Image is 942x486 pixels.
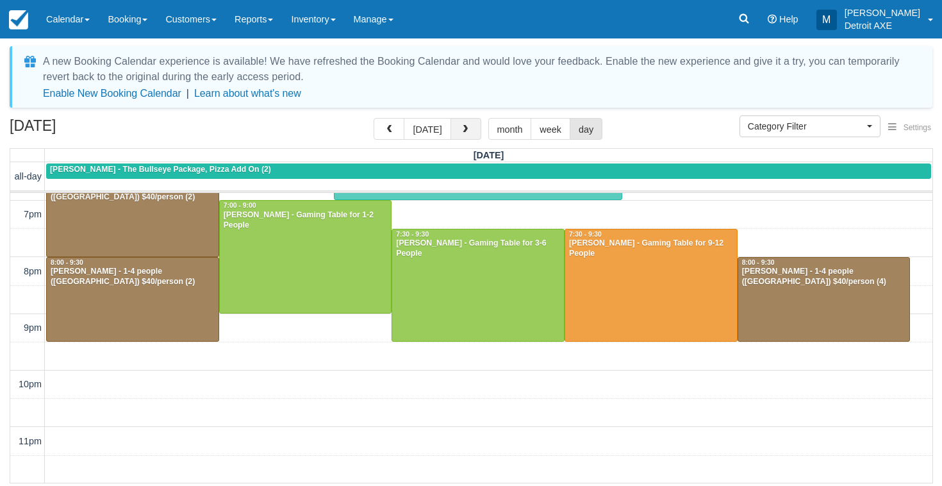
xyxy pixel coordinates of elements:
[46,257,219,342] a: 8:00 - 9:30[PERSON_NAME] - 1-4 people ([GEOGRAPHIC_DATA]) $40/person (2)
[740,115,880,137] button: Category Filter
[24,209,42,219] span: 7pm
[395,239,561,259] div: [PERSON_NAME] - Gaming Table for 3-6 People
[9,10,28,29] img: checkfront-main-nav-mini-logo.png
[10,118,172,142] h2: [DATE]
[24,323,42,333] span: 9pm
[845,6,920,19] p: [PERSON_NAME]
[46,172,219,257] a: [PERSON_NAME] - 1-4 people ([GEOGRAPHIC_DATA]) $40/person (2)
[19,436,42,446] span: 11pm
[24,266,42,276] span: 8pm
[392,229,565,342] a: 7:30 - 9:30[PERSON_NAME] - Gaming Table for 3-6 People
[43,87,181,100] button: Enable New Booking Calendar
[488,118,532,140] button: month
[219,200,392,314] a: 7:00 - 9:00[PERSON_NAME] - Gaming Table for 1-2 People
[186,88,189,99] span: |
[224,202,256,209] span: 7:00 - 9:00
[768,15,777,24] i: Help
[570,118,602,140] button: day
[194,88,301,99] a: Learn about what's new
[569,231,602,238] span: 7:30 - 9:30
[51,259,83,266] span: 8:00 - 9:30
[223,210,388,231] div: [PERSON_NAME] - Gaming Table for 1-2 People
[404,118,450,140] button: [DATE]
[748,120,864,133] span: Category Filter
[396,231,429,238] span: 7:30 - 9:30
[19,379,42,389] span: 10pm
[904,123,931,132] span: Settings
[816,10,837,30] div: M
[43,54,917,85] div: A new Booking Calendar experience is available! We have refreshed the Booking Calendar and would ...
[568,239,734,259] div: [PERSON_NAME] - Gaming Table for 9-12 People
[474,150,504,160] span: [DATE]
[779,14,798,24] span: Help
[741,267,907,287] div: [PERSON_NAME] - 1-4 people ([GEOGRAPHIC_DATA]) $40/person (4)
[742,259,775,266] span: 8:00 - 9:30
[531,118,570,140] button: week
[845,19,920,32] p: Detroit AXE
[50,182,215,203] div: [PERSON_NAME] - 1-4 people ([GEOGRAPHIC_DATA]) $40/person (2)
[565,229,738,342] a: 7:30 - 9:30[PERSON_NAME] - Gaming Table for 9-12 People
[880,119,939,137] button: Settings
[50,165,271,174] span: [PERSON_NAME] - The Bullseye Package, Pizza Add On (2)
[50,267,215,287] div: [PERSON_NAME] - 1-4 people ([GEOGRAPHIC_DATA]) $40/person (2)
[738,257,911,342] a: 8:00 - 9:30[PERSON_NAME] - 1-4 people ([GEOGRAPHIC_DATA]) $40/person (4)
[46,163,931,179] a: [PERSON_NAME] - The Bullseye Package, Pizza Add On (2)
